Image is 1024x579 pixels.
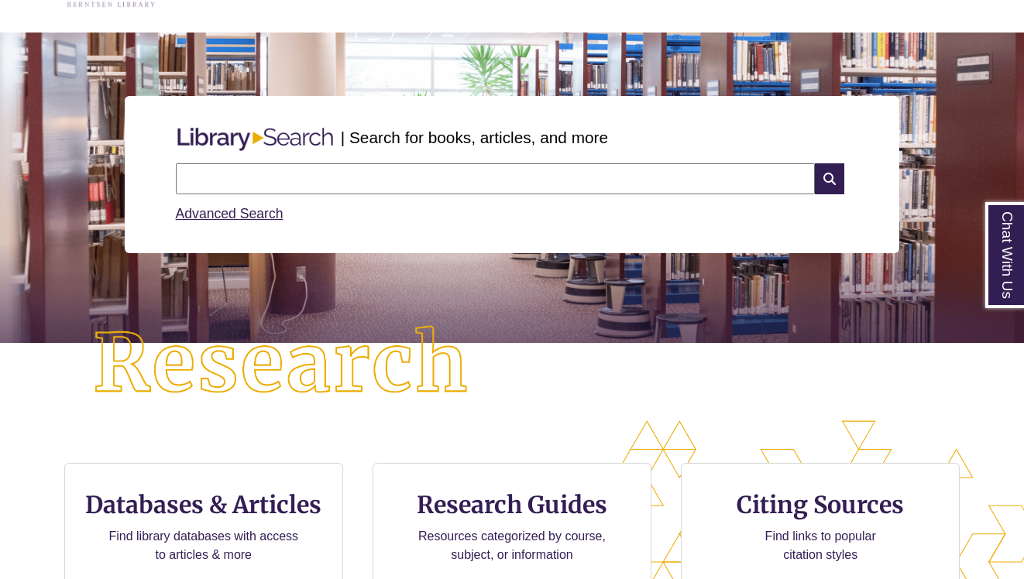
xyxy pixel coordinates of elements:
[77,490,330,519] h3: Databases & Articles
[726,490,915,519] h3: Citing Sources
[341,125,608,149] p: | Search for books, articles, and more
[102,527,304,564] p: Find library databases with access to articles & more
[411,527,613,564] p: Resources categorized by course, subject, or information
[815,163,844,194] i: Search
[51,284,512,444] img: Research
[745,527,896,564] p: Find links to popular citation styles
[176,206,283,221] a: Advanced Search
[170,122,341,157] img: Libary Search
[386,490,638,519] h3: Research Guides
